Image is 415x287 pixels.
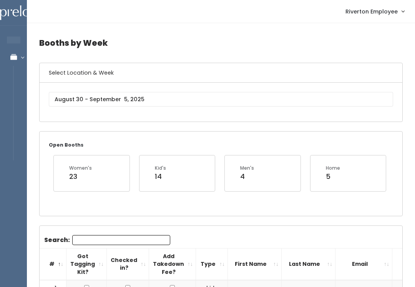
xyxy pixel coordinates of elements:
input: August 30 - September 5, 2025 [49,92,393,107]
div: Home [326,165,340,172]
th: #: activate to sort column descending [40,248,66,280]
span: Riverton Employee [345,7,398,16]
div: Men's [240,165,254,172]
h6: Select Location & Week [40,63,402,83]
a: Riverton Employee [338,3,412,20]
th: First Name: activate to sort column ascending [228,248,282,280]
th: Last Name: activate to sort column ascending [282,248,335,280]
th: Email: activate to sort column ascending [335,248,392,280]
label: Search: [44,235,170,245]
div: 5 [326,172,340,182]
div: 4 [240,172,254,182]
th: Checked in?: activate to sort column ascending [107,248,149,280]
th: Type: activate to sort column ascending [196,248,228,280]
div: Women's [69,165,92,172]
h4: Booths by Week [39,32,403,53]
input: Search: [72,235,170,245]
th: Got Tagging Kit?: activate to sort column ascending [66,248,107,280]
div: 14 [155,172,166,182]
small: Open Booths [49,142,83,148]
div: 23 [69,172,92,182]
th: Add Takedown Fee?: activate to sort column ascending [149,248,196,280]
div: Kid's [155,165,166,172]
